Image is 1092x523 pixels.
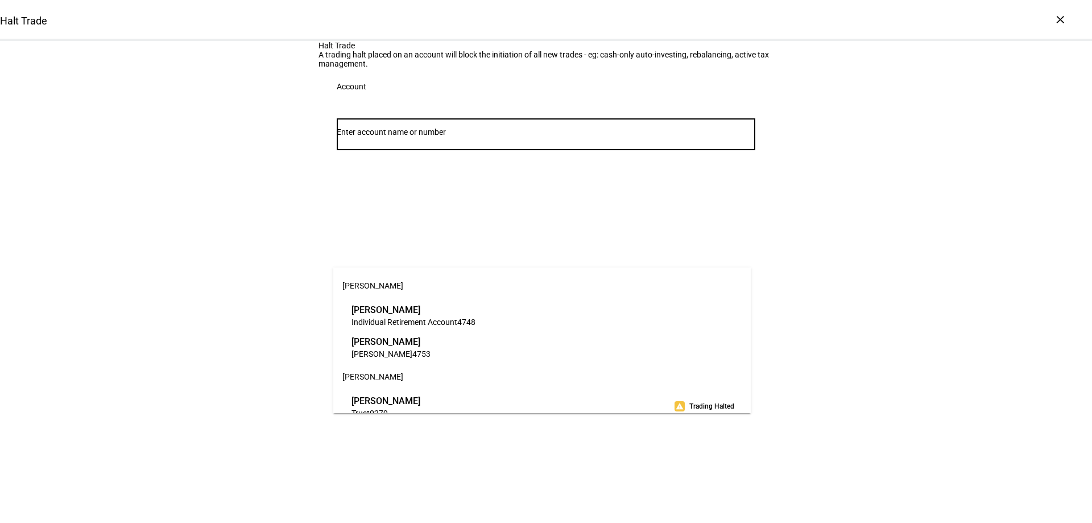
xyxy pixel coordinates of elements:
span: [PERSON_NAME] [351,303,475,316]
span: Individual Retirement Account [351,318,457,327]
span: [PERSON_NAME] [351,349,412,359]
span: [PERSON_NAME] [342,372,403,381]
div: Aarti Nagaraju [349,300,478,330]
span: 4753 [412,349,431,359]
div: A trading halt placed on an account will block the initiation of all new trades - eg: cash-only a... [318,50,773,68]
span: [PERSON_NAME] [351,394,420,407]
div: Halt Trade [318,41,773,50]
span: 0279 [370,409,388,418]
div: Karin Annette Frost [349,392,423,421]
span: 4748 [457,318,475,327]
div: Account [337,82,366,91]
span: Trust [351,409,370,418]
span: [PERSON_NAME] [342,281,403,290]
div: Aarti Nagaraju [349,332,433,362]
input: Number [337,127,755,137]
span: [PERSON_NAME] [351,335,431,348]
div: Trading Halted [671,399,742,414]
div: × [1051,10,1069,28]
mat-icon: warning [675,401,685,411]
